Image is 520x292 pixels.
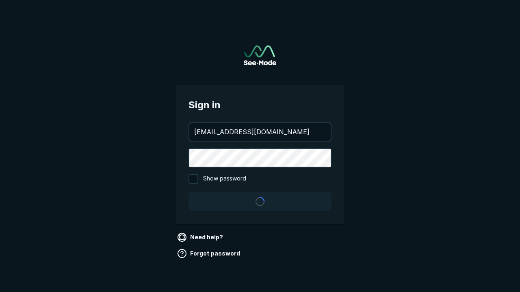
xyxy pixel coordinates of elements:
span: Show password [203,174,246,184]
a: Forgot password [175,247,243,260]
img: See-Mode Logo [244,45,276,65]
span: Sign in [188,98,331,112]
input: your@email.com [189,123,331,141]
a: Go to sign in [244,45,276,65]
a: Need help? [175,231,226,244]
